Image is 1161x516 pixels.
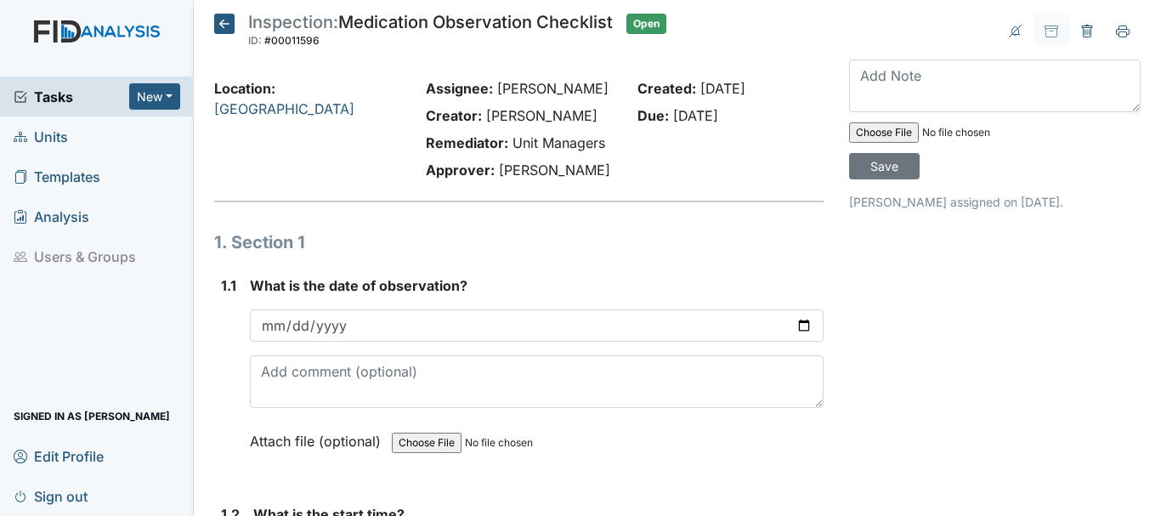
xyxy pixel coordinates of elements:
strong: Approver: [426,162,495,179]
span: Sign out [14,483,88,509]
strong: Remediator: [426,134,508,151]
span: Analysis [14,203,89,230]
input: Save [849,153,920,179]
span: Signed in as [PERSON_NAME] [14,403,170,429]
span: Units [14,123,68,150]
span: [DATE] [673,107,718,124]
span: Inspection: [248,12,338,32]
span: Unit Managers [513,134,605,151]
span: What is the date of observation? [250,277,467,294]
span: [PERSON_NAME] [499,162,610,179]
span: [PERSON_NAME] [497,80,609,97]
h1: 1. Section 1 [214,230,824,255]
div: Medication Observation Checklist [248,14,613,51]
span: Open [626,14,666,34]
strong: Creator: [426,107,482,124]
strong: Due: [637,107,669,124]
strong: Assignee: [426,80,493,97]
a: [GEOGRAPHIC_DATA] [214,100,354,117]
strong: Location: [214,80,275,97]
label: 1.1 [221,275,236,296]
a: Tasks [14,87,129,107]
p: [PERSON_NAME] assigned on [DATE]. [849,193,1141,211]
span: Templates [14,163,100,190]
span: [DATE] [700,80,745,97]
span: ID: [248,34,262,47]
span: Edit Profile [14,443,104,469]
span: #00011596 [264,34,320,47]
label: Attach file (optional) [250,422,388,451]
button: New [129,83,180,110]
span: [PERSON_NAME] [486,107,597,124]
strong: Created: [637,80,696,97]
